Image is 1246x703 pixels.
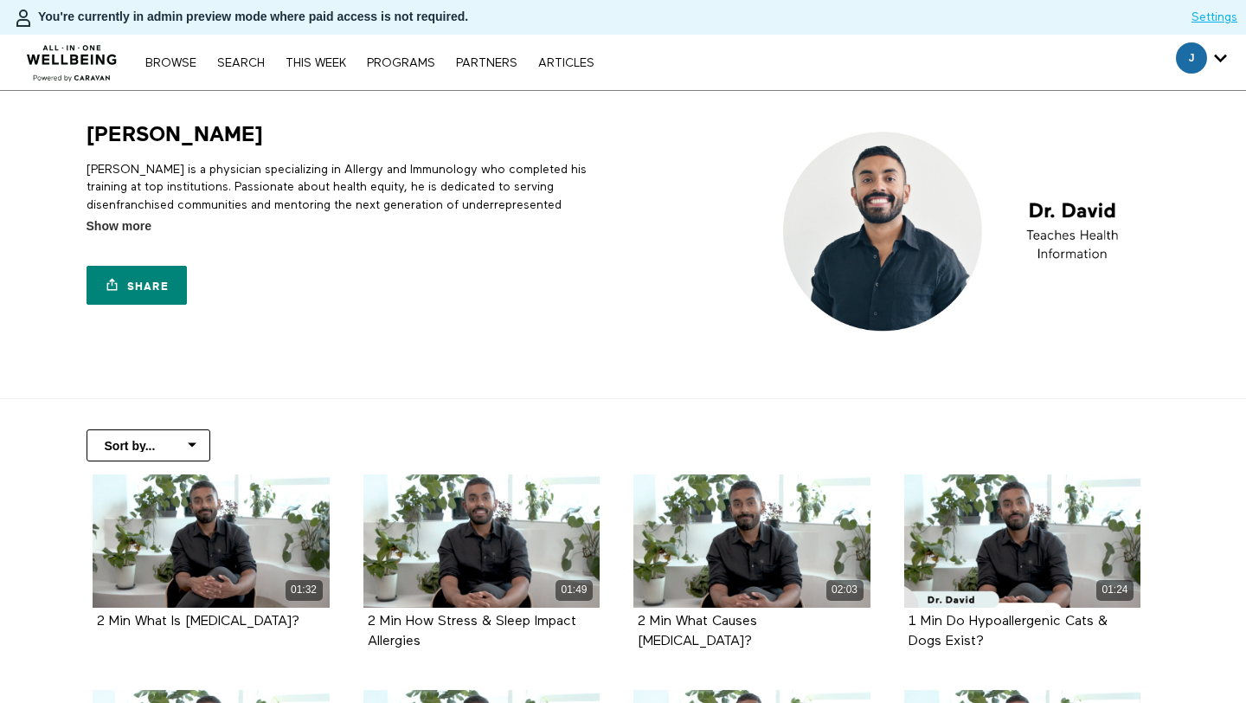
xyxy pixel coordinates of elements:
[209,57,273,69] a: Search
[904,474,1141,608] a: 1 Min Do Hypoallergenic Cats & Dogs Exist? 01:24
[556,580,593,600] div: 01:49
[909,615,1108,648] a: 1 Min Do Hypoallergenic Cats & Dogs Exist?
[93,474,330,608] a: 2 Min What Is Lactose Intolerance? 01:32
[1096,580,1134,600] div: 01:24
[87,217,151,235] span: Show more
[13,8,34,29] img: person-bdfc0eaa9744423c596e6e1c01710c89950b1dff7c83b5d61d716cfd8139584f.svg
[358,57,444,69] a: PROGRAMS
[530,57,603,69] a: ARTICLES
[363,474,601,608] a: 2 Min How Stress & Sleep Impact Allergies 01:49
[87,266,187,305] a: Share
[87,161,617,231] p: [PERSON_NAME] is a physician specializing in Allergy and Immunology who completed his training at...
[1163,35,1240,90] div: Secondary
[286,580,323,600] div: 01:32
[633,474,870,608] a: 2 Min What Causes Hives? 02:03
[137,54,602,71] nav: Primary
[1191,9,1237,26] a: Settings
[638,615,757,648] strong: 2 Min What Causes Hives?
[137,57,205,69] a: Browse
[826,580,864,600] div: 02:03
[368,615,576,648] strong: 2 Min How Stress & Sleep Impact Allergies
[87,121,263,148] h1: [PERSON_NAME]
[768,121,1160,342] img: Dr. David
[447,57,526,69] a: PARTNERS
[97,615,299,628] a: 2 Min What Is [MEDICAL_DATA]?
[20,32,125,84] img: CARAVAN
[909,615,1108,648] strong: 1 Min Do Hypoallergenic Cats & Dogs Exist?
[368,615,576,648] a: 2 Min How Stress & Sleep Impact Allergies
[277,57,355,69] a: THIS WEEK
[638,615,757,648] a: 2 Min What Causes [MEDICAL_DATA]?
[97,615,299,629] strong: 2 Min What Is Lactose Intolerance?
